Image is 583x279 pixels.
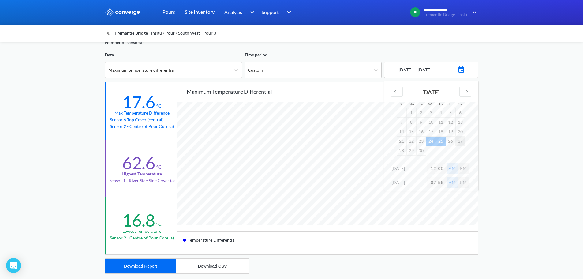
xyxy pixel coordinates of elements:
[422,89,439,96] strong: [DATE]
[187,87,478,96] div: Maximum temperature differential
[458,65,465,73] img: calendar_icon_blu.svg
[105,8,140,16] img: logo_ewhite.svg
[106,29,114,37] img: backspace.svg
[109,177,175,184] p: Sensor 1 - River Side Side Cover (a)
[409,102,414,106] small: Mo
[246,9,256,16] img: downArrow.svg
[110,123,174,130] p: Sensor 2 - Centre of Pour Core (a)
[283,9,293,16] img: downArrow.svg
[198,264,227,269] div: Download CSV
[124,264,157,269] div: Download Report
[224,8,242,16] span: Analysis
[449,102,452,106] small: Fr
[262,8,279,16] span: Support
[110,116,174,123] p: Sensor 6 Top Cover (central)
[424,13,469,17] span: Fremantle Bridge - insitu
[105,51,242,58] div: Data
[469,9,478,16] img: downArrow.svg
[122,228,161,235] div: Lowest temperature
[105,259,176,273] button: Download Report
[115,29,216,37] span: Fremantle Bridge - insitu / Pour / South West - Pour 3
[108,67,175,74] div: Maximum temperature differential
[105,39,145,46] div: Number of sensors: 4
[398,66,431,73] div: [DATE] — [DATE]
[122,92,155,112] div: 17.6
[459,87,471,97] div: Move forward to switch to the next month.
[384,81,478,191] div: Calendar
[176,259,249,273] button: Download CSV
[391,87,403,97] div: Move backward to switch to the previous month.
[6,258,21,273] div: Open Intercom Messenger
[248,67,263,74] div: Custom
[439,102,443,106] small: Th
[245,51,382,58] div: Time period
[458,102,462,106] small: Sa
[122,210,155,231] div: 16.8
[122,153,155,173] div: 62.6
[400,102,403,106] small: Su
[419,102,423,106] small: Tu
[122,171,162,177] div: Highest temperature
[110,235,174,241] p: Sensor 2 - Centre of Pour Core (a)
[428,102,434,106] small: We
[183,235,241,250] div: Temperature Differential
[114,110,170,116] div: Max temperature difference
